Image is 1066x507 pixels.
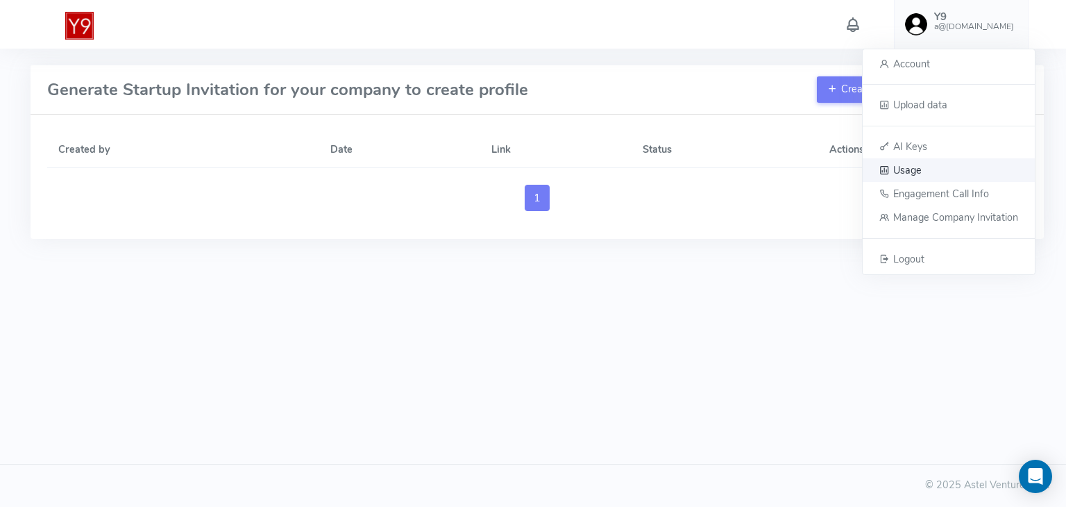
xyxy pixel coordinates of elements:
span: Logout [893,251,924,265]
div: Open Intercom Messenger [1019,460,1052,493]
a: 1 [525,185,550,211]
a: AI Keys [863,135,1035,158]
div: © 2025 Astel Ventures Ltd. [17,478,1049,493]
th: Link [481,131,632,167]
th: Date [320,131,481,167]
h5: Y9 [934,11,1014,23]
a: Upload data [863,93,1035,117]
button: Create new invitation [817,76,948,103]
span: Engagement Call Info [893,187,989,201]
h3: Generate Startup Invitation for your company to create profile [47,81,528,99]
span: Manage Company Invitation [893,210,1018,224]
span: Upload data [893,98,947,112]
span: AI Keys [893,139,927,153]
th: Actions [819,131,1026,167]
a: Account [863,52,1035,76]
a: Manage Company Invitation [863,206,1035,229]
h6: a@[DOMAIN_NAME] [934,22,1014,31]
th: Created by [47,131,319,167]
img: user-image [905,13,927,35]
a: Logout [863,247,1035,272]
a: Usage [863,158,1035,182]
span: Usage [893,163,922,177]
th: Status [632,131,820,167]
a: Engagement Call Info [863,182,1035,206]
span: Account [893,57,930,71]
